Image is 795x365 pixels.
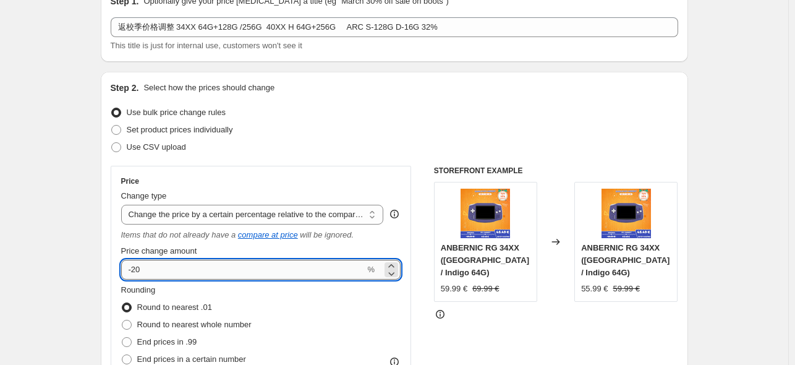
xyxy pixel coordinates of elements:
input: 30% off holiday sale [111,17,678,37]
span: End prices in a certain number [137,354,246,364]
span: Price change amount [121,246,197,255]
h3: Price [121,176,139,186]
span: ANBERNIC RG 34XX ([GEOGRAPHIC_DATA] / Indigo 64G) [441,243,529,277]
h2: Step 2. [111,82,139,94]
div: 55.99 € [581,283,608,295]
h6: STOREFRONT EXAMPLE [434,166,678,176]
i: Items that do not already have a [121,230,236,239]
span: Rounding [121,285,156,294]
span: Round to nearest whole number [137,320,252,329]
p: Select how the prices should change [143,82,274,94]
span: Use bulk price change rules [127,108,226,117]
span: Use CSV upload [127,142,186,152]
img: 34xx_cdad68bd-b362-4723-a6d9-d1f63e5db133_80x.jpg [461,189,510,238]
strike: 59.99 € [613,283,640,295]
div: 59.99 € [441,283,467,295]
span: ANBERNIC RG 34XX ([GEOGRAPHIC_DATA] / Indigo 64G) [581,243,670,277]
span: This title is just for internal use, customers won't see it [111,41,302,50]
img: 34xx_cdad68bd-b362-4723-a6d9-d1f63e5db133_80x.jpg [602,189,651,238]
span: Set product prices individually [127,125,233,134]
input: -20 [121,260,365,280]
div: help [388,208,401,220]
button: compare at price [238,230,298,239]
span: Change type [121,191,167,200]
span: End prices in .99 [137,337,197,346]
span: % [367,265,375,274]
i: will be ignored. [300,230,354,239]
strike: 69.99 € [472,283,499,295]
span: Round to nearest .01 [137,303,212,312]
